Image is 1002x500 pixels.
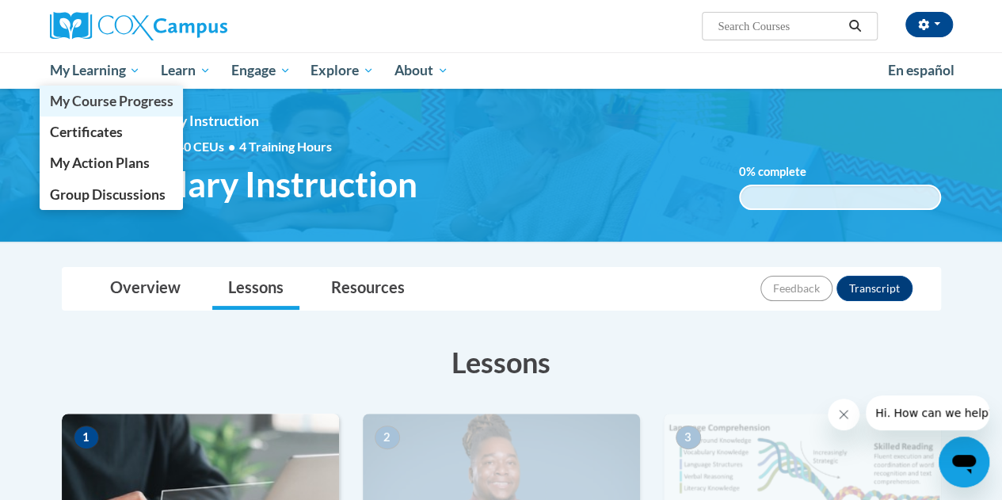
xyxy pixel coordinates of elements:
[239,139,332,154] span: 4 Training Hours
[150,52,221,89] a: Learn
[161,61,211,80] span: Learn
[866,395,989,430] iframe: Message from company
[49,61,140,80] span: My Learning
[315,268,421,310] a: Resources
[50,12,335,40] a: Cox Campus
[49,186,165,203] span: Group Discussions
[394,61,448,80] span: About
[905,12,953,37] button: Account Settings
[228,139,235,154] span: •
[843,17,867,36] button: Search
[40,147,184,178] a: My Action Plans
[939,437,989,487] iframe: Button to launch messaging window
[212,268,299,310] a: Lessons
[375,426,400,449] span: 2
[10,11,128,24] span: Hi. How can we help?
[74,426,99,449] span: 1
[40,86,184,116] a: My Course Progress
[836,276,912,301] button: Transcript
[40,179,184,210] a: Group Discussions
[40,52,151,89] a: My Learning
[49,124,122,140] span: Certificates
[49,155,149,171] span: My Action Plans
[300,52,384,89] a: Explore
[40,116,184,147] a: Certificates
[888,62,954,78] span: En español
[50,12,227,40] img: Cox Campus
[166,138,239,155] span: 0.40 CEUs
[62,342,941,382] h3: Lessons
[760,276,832,301] button: Feedback
[739,165,746,178] span: 0
[62,163,417,205] span: Vocabulary Instruction
[716,17,843,36] input: Search Courses
[94,268,196,310] a: Overview
[221,52,301,89] a: Engage
[49,93,173,109] span: My Course Progress
[117,113,259,129] span: Vocabulary Instruction
[38,52,965,89] div: Main menu
[384,52,459,89] a: About
[739,163,830,181] label: % complete
[311,61,374,80] span: Explore
[828,399,859,430] iframe: Close message
[878,54,965,87] a: En español
[676,426,701,449] span: 3
[231,61,291,80] span: Engage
